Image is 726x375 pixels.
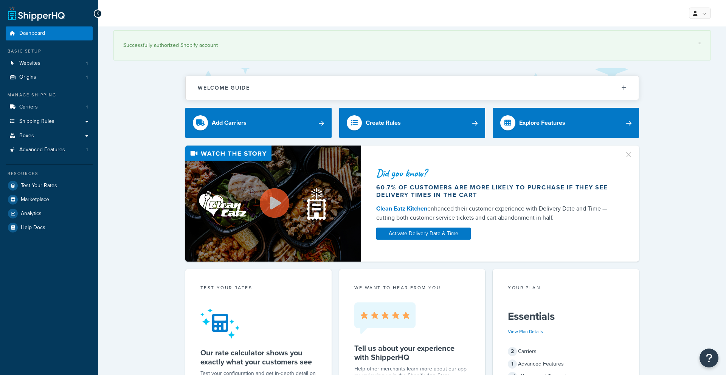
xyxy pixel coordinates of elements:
button: Welcome Guide [186,76,639,100]
li: Origins [6,70,93,84]
div: Resources [6,170,93,177]
div: Basic Setup [6,48,93,54]
p: we want to hear from you [354,284,470,291]
a: Create Rules [339,108,486,138]
span: Help Docs [21,225,45,231]
div: 60.7% of customers are more likely to purchase if they see delivery times in the cart [376,184,615,199]
span: Carriers [19,104,38,110]
div: Successfully authorized Shopify account [123,40,701,51]
h5: Our rate calculator shows you exactly what your customers see [200,348,316,366]
div: Carriers [508,346,624,357]
a: Add Carriers [185,108,332,138]
a: Analytics [6,207,93,220]
a: Dashboard [6,26,93,40]
a: Boxes [6,129,93,143]
span: Advanced Features [19,147,65,153]
span: Boxes [19,133,34,139]
div: Did you know? [376,168,615,178]
div: enhanced their customer experience with Delivery Date and Time — cutting both customer service ti... [376,204,615,222]
h2: Welcome Guide [198,85,250,91]
div: Advanced Features [508,359,624,369]
a: × [698,40,701,46]
span: Websites [19,60,40,67]
h5: Tell us about your experience with ShipperHQ [354,344,470,362]
div: Your Plan [508,284,624,293]
a: Websites1 [6,56,93,70]
div: Manage Shipping [6,92,93,98]
a: Origins1 [6,70,93,84]
span: Analytics [21,211,42,217]
div: Add Carriers [212,118,247,128]
div: Create Rules [366,118,401,128]
span: 1 [86,74,88,81]
span: 1 [86,104,88,110]
img: Video thumbnail [185,146,361,262]
a: Carriers1 [6,100,93,114]
span: 1 [86,60,88,67]
a: Activate Delivery Date & Time [376,228,471,240]
span: Dashboard [19,30,45,37]
span: 1 [86,147,88,153]
a: Marketplace [6,193,93,206]
span: Shipping Rules [19,118,54,125]
a: Explore Features [493,108,639,138]
a: Help Docs [6,221,93,234]
span: Origins [19,74,36,81]
a: Clean Eatz Kitchen [376,204,427,213]
span: 1 [508,360,517,369]
a: View Plan Details [508,328,543,335]
div: Explore Features [519,118,565,128]
li: Advanced Features [6,143,93,157]
span: 2 [508,347,517,356]
button: Open Resource Center [700,349,718,367]
span: Test Your Rates [21,183,57,189]
span: Marketplace [21,197,49,203]
h5: Essentials [508,310,624,322]
a: Test Your Rates [6,179,93,192]
div: Test your rates [200,284,316,293]
li: Carriers [6,100,93,114]
a: Advanced Features1 [6,143,93,157]
li: Websites [6,56,93,70]
a: Shipping Rules [6,115,93,129]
